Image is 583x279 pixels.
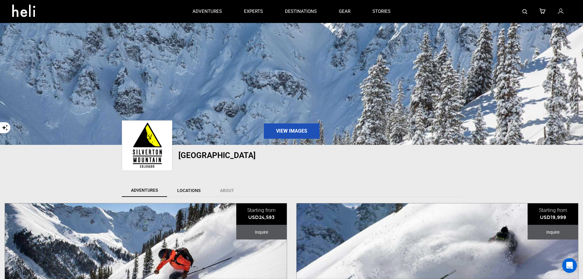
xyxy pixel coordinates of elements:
[562,258,577,273] div: Open Intercom Messenger
[264,123,320,139] a: View Images
[244,8,263,15] p: experts
[211,184,244,197] a: About
[285,8,317,15] p: destinations
[178,151,350,160] h1: [GEOGRAPHIC_DATA]
[123,122,171,169] img: b3bcc865aaab25ac3536b0227bee0eb5.png
[522,9,527,14] img: search-bar-icon.svg
[122,184,167,197] a: Adventures
[168,184,210,197] a: Locations
[192,8,222,15] p: adventures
